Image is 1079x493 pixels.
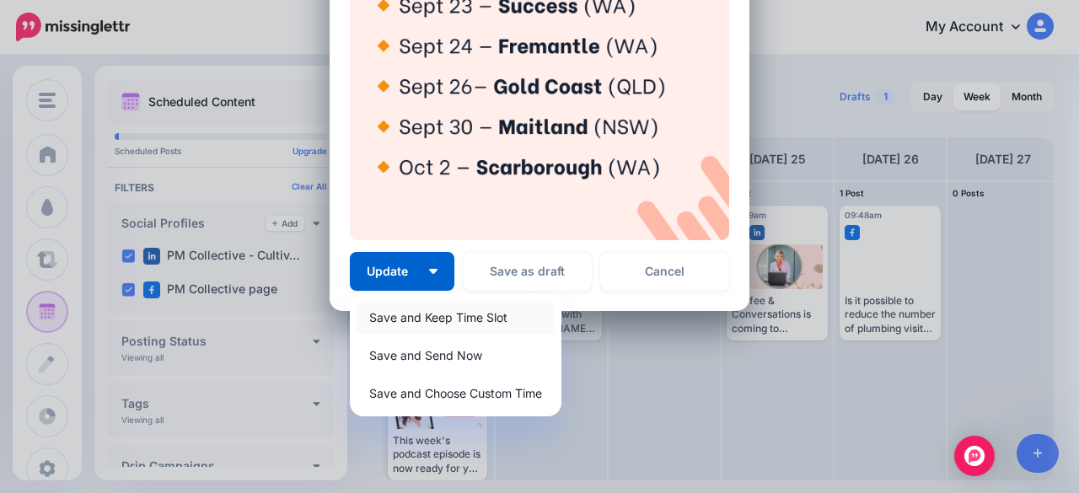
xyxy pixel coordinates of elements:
[367,265,421,277] span: Update
[600,252,729,291] a: Cancel
[954,436,995,476] div: Open Intercom Messenger
[350,252,454,291] button: Update
[357,301,555,334] a: Save and Keep Time Slot
[357,339,555,372] a: Save and Send Now
[429,269,438,274] img: arrow-down-white.png
[463,252,592,291] button: Save as draft
[357,377,555,410] a: Save and Choose Custom Time
[350,294,561,416] div: Update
